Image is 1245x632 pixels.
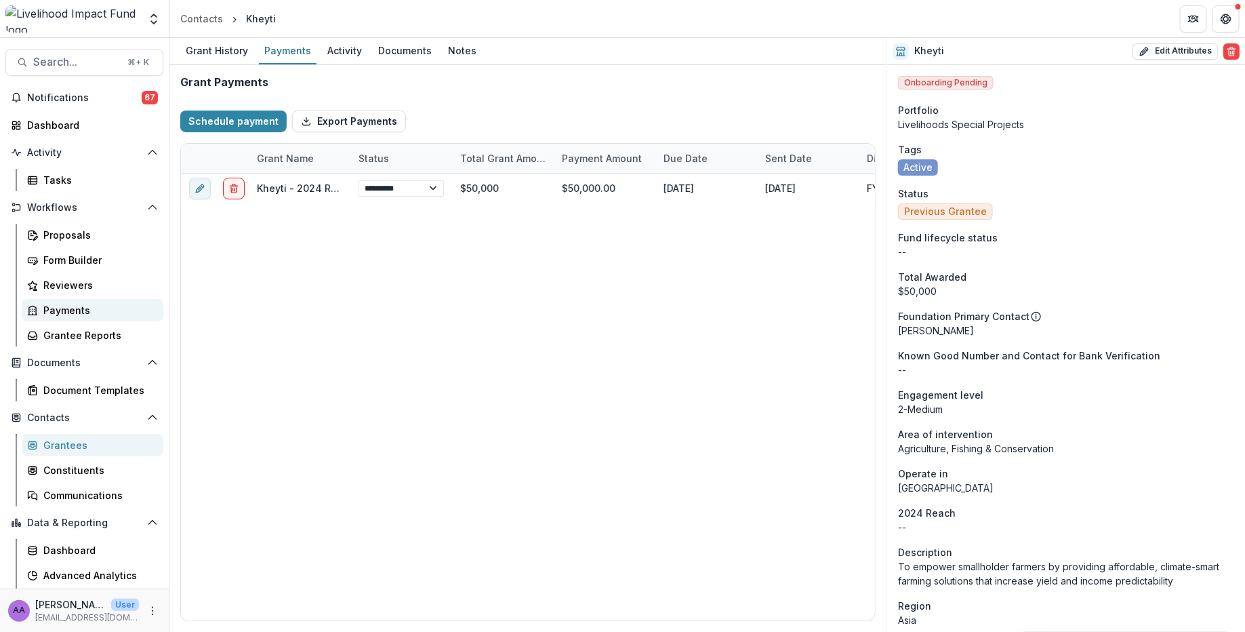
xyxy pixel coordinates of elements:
[1132,43,1218,60] button: Edit Attributes
[898,117,1234,132] p: Livelihoods Special Projects
[5,114,163,136] a: Dashboard
[22,169,163,191] a: Tasks
[5,352,163,374] button: Open Documents
[1212,5,1240,33] button: Get Help
[655,144,757,173] div: Due Date
[655,151,716,165] div: Due Date
[43,328,152,342] div: Grantee Reports
[914,45,944,57] h2: Kheyti
[452,144,554,173] div: Total Grant Amount
[350,144,452,173] div: Status
[43,303,152,317] div: Payments
[898,103,939,117] span: Portfolio
[180,38,253,64] a: Grant History
[43,173,152,187] div: Tasks
[322,41,367,60] div: Activity
[898,427,993,441] span: Area of intervention
[898,402,1234,416] p: 2-Medium
[5,197,163,218] button: Open Workflows
[859,144,960,173] div: Disbursement Entity
[22,324,163,347] a: Grantee Reports
[22,249,163,271] a: Form Builder
[373,38,437,64] a: Documents
[350,151,397,165] div: Status
[22,484,163,507] a: Communications
[898,363,1234,377] p: --
[5,5,139,33] img: Livelihood Impact Fund logo
[867,181,886,195] div: FYD
[22,564,163,587] a: Advanced Analytics
[898,284,1234,298] div: $50,000
[898,481,1234,495] p: [GEOGRAPHIC_DATA]
[373,41,437,60] div: Documents
[898,520,1234,534] p: --
[27,118,152,132] div: Dashboard
[443,38,482,64] a: Notes
[22,539,163,561] a: Dashboard
[43,383,152,397] div: Document Templates
[1223,43,1240,60] button: Delete
[43,228,152,242] div: Proposals
[144,603,161,619] button: More
[452,151,554,165] div: Total Grant Amount
[43,253,152,267] div: Form Builder
[898,309,1029,323] p: Foundation Primary Contact
[27,517,142,529] span: Data & Reporting
[27,147,142,159] span: Activity
[898,545,952,559] span: Description
[898,76,994,90] span: Onboarding Pending
[898,323,1234,338] p: [PERSON_NAME]
[22,434,163,456] a: Grantees
[898,270,966,284] span: Total Awarded
[43,463,152,477] div: Constituents
[142,91,158,104] span: 67
[13,606,25,615] div: Aude Anquetil
[898,467,948,481] span: Operate in
[111,599,139,611] p: User
[22,274,163,296] a: Reviewers
[554,174,655,203] div: $50,000.00
[292,111,406,132] button: Export Payments
[249,144,350,173] div: Grant Name
[43,488,152,502] div: Communications
[757,174,859,203] div: [DATE]
[5,512,163,534] button: Open Data & Reporting
[5,407,163,429] button: Open Contacts
[655,174,757,203] div: [DATE]
[5,49,163,76] button: Search...
[249,151,322,165] div: Grant Name
[27,92,142,104] span: Notifications
[903,162,933,174] span: Active
[33,56,119,68] span: Search...
[757,144,859,173] div: Sent Date
[554,144,655,173] div: Payment Amount
[125,55,152,70] div: ⌘ + K
[554,151,650,165] div: Payment Amount
[189,178,211,199] button: edit
[180,76,268,89] h2: Grant Payments
[259,41,317,60] div: Payments
[43,568,152,582] div: Advanced Analytics
[898,506,956,520] span: 2024 Reach
[898,388,983,402] span: Engagement level
[257,182,399,194] a: Kheyti - 2024 Research Grant
[180,12,223,26] div: Contacts
[43,438,152,452] div: Grantees
[27,412,142,424] span: Contacts
[180,41,253,60] div: Grant History
[144,5,163,33] button: Open entity switcher
[757,151,820,165] div: Sent Date
[35,612,139,624] p: [EMAIL_ADDRESS][DOMAIN_NAME]
[898,186,928,201] span: Status
[452,174,554,203] div: $50,000
[246,12,276,26] div: Kheyti
[43,278,152,292] div: Reviewers
[898,245,1234,259] p: --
